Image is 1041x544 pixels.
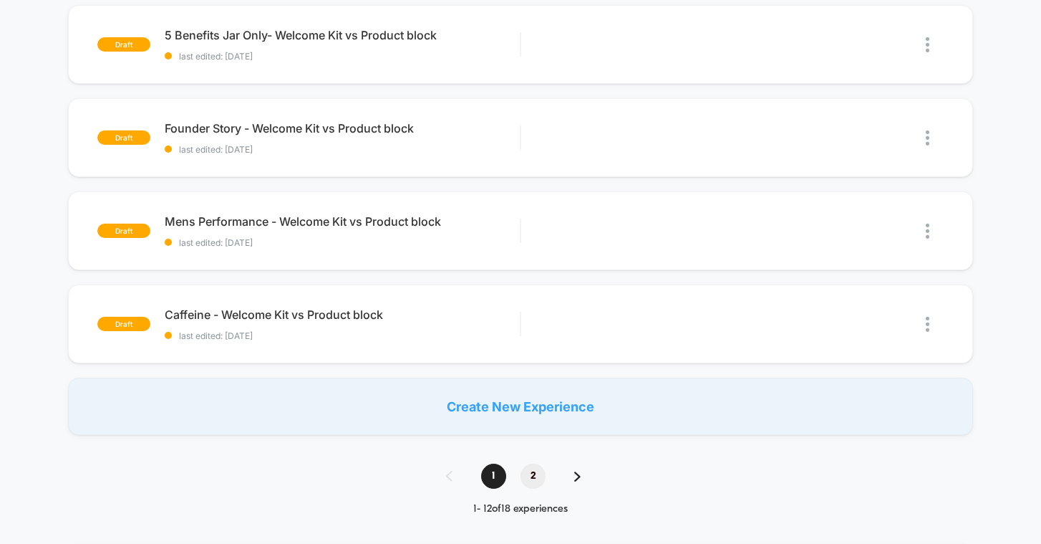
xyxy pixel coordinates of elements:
img: close [926,317,929,332]
span: draft [97,37,150,52]
span: draft [97,130,150,145]
img: close [926,130,929,145]
span: Caffeine - Welcome Kit vs Product block [165,307,520,322]
span: draft [97,317,150,331]
div: 1 - 12 of 18 experiences [432,503,609,515]
img: close [926,37,929,52]
span: Mens Performance - Welcome Kit vs Product block [165,214,520,229]
span: last edited: [DATE] [165,144,520,155]
span: last edited: [DATE] [165,51,520,62]
div: Create New Experience [68,378,974,435]
span: last edited: [DATE] [165,330,520,341]
span: draft [97,224,150,238]
span: last edited: [DATE] [165,237,520,248]
span: 5 Benefits Jar Only- Welcome Kit vs Product block [165,28,520,42]
span: Founder Story - Welcome Kit vs Product block [165,121,520,135]
img: pagination forward [574,472,581,482]
img: close [926,224,929,239]
span: 1 [481,464,506,489]
span: 2 [520,464,546,489]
